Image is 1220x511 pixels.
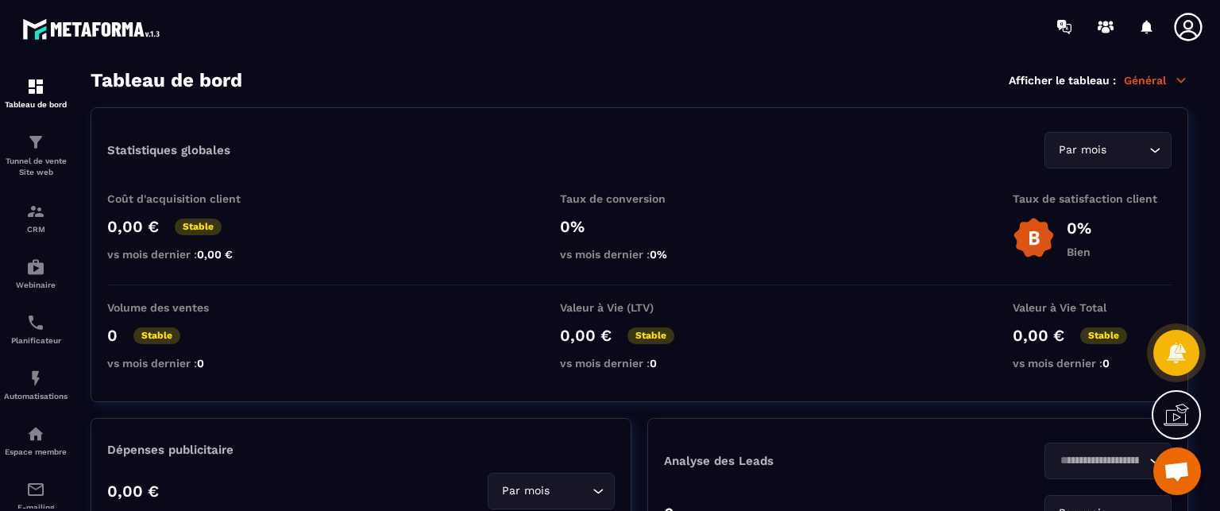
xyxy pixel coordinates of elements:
[1055,141,1110,159] span: Par mois
[4,65,68,121] a: formationformationTableau de bord
[107,301,266,314] p: Volume des ventes
[4,246,68,301] a: automationsautomationsWebinaire
[107,217,159,236] p: 0,00 €
[107,357,266,370] p: vs mois dernier :
[107,482,159,501] p: 0,00 €
[1013,301,1172,314] p: Valeur à Vie Total
[26,133,45,152] img: formation
[4,412,68,468] a: automationsautomationsEspace membre
[26,480,45,499] img: email
[1013,192,1172,205] p: Taux de satisfaction client
[26,424,45,443] img: automations
[4,336,68,345] p: Planificateur
[26,202,45,221] img: formation
[560,357,719,370] p: vs mois dernier :
[560,192,719,205] p: Taux de conversion
[1067,219,1091,238] p: 0%
[1044,443,1172,479] div: Search for option
[107,443,615,457] p: Dépenses publicitaire
[26,77,45,96] img: formation
[553,482,589,500] input: Search for option
[26,369,45,388] img: automations
[4,156,68,178] p: Tunnel de vente Site web
[1080,327,1127,344] p: Stable
[650,248,667,261] span: 0%
[91,69,242,91] h3: Tableau de bord
[1124,73,1188,87] p: Général
[22,14,165,44] img: logo
[664,454,918,468] p: Analyse des Leads
[1013,357,1172,370] p: vs mois dernier :
[4,357,68,412] a: automationsautomationsAutomatisations
[4,447,68,456] p: Espace membre
[4,190,68,246] a: formationformationCRM
[4,100,68,109] p: Tableau de bord
[1067,246,1091,258] p: Bien
[4,301,68,357] a: schedulerschedulerPlanificateur
[197,248,233,261] span: 0,00 €
[133,327,180,344] p: Stable
[1055,452,1145,470] input: Search for option
[1110,141,1145,159] input: Search for option
[175,219,222,235] p: Stable
[560,248,719,261] p: vs mois dernier :
[488,473,615,509] div: Search for option
[107,248,266,261] p: vs mois dernier :
[650,357,657,370] span: 0
[26,257,45,277] img: automations
[4,392,68,401] p: Automatisations
[1013,217,1055,259] img: b-badge-o.b3b20ee6.svg
[26,313,45,332] img: scheduler
[1153,447,1201,495] div: Ouvrir le chat
[560,217,719,236] p: 0%
[1102,357,1110,370] span: 0
[107,143,230,157] p: Statistiques globales
[4,281,68,289] p: Webinaire
[560,326,612,345] p: 0,00 €
[4,121,68,190] a: formationformationTunnel de vente Site web
[107,192,266,205] p: Coût d'acquisition client
[560,301,719,314] p: Valeur à Vie (LTV)
[1009,74,1116,87] p: Afficher le tableau :
[107,326,118,345] p: 0
[498,482,553,500] span: Par mois
[1013,326,1064,345] p: 0,00 €
[197,357,204,370] span: 0
[4,225,68,234] p: CRM
[627,327,674,344] p: Stable
[1044,132,1172,168] div: Search for option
